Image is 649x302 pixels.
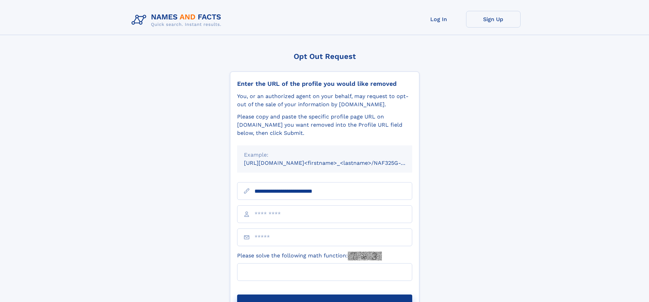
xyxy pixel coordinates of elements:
label: Please solve the following math function: [237,252,382,260]
a: Sign Up [466,11,521,28]
small: [URL][DOMAIN_NAME]<firstname>_<lastname>/NAF325G-xxxxxxxx [244,160,425,166]
div: Opt Out Request [230,52,419,61]
a: Log In [412,11,466,28]
div: Example: [244,151,405,159]
div: You, or an authorized agent on your behalf, may request to opt-out of the sale of your informatio... [237,92,412,109]
img: Logo Names and Facts [129,11,227,29]
div: Enter the URL of the profile you would like removed [237,80,412,88]
div: Please copy and paste the specific profile page URL on [DOMAIN_NAME] you want removed into the Pr... [237,113,412,137]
